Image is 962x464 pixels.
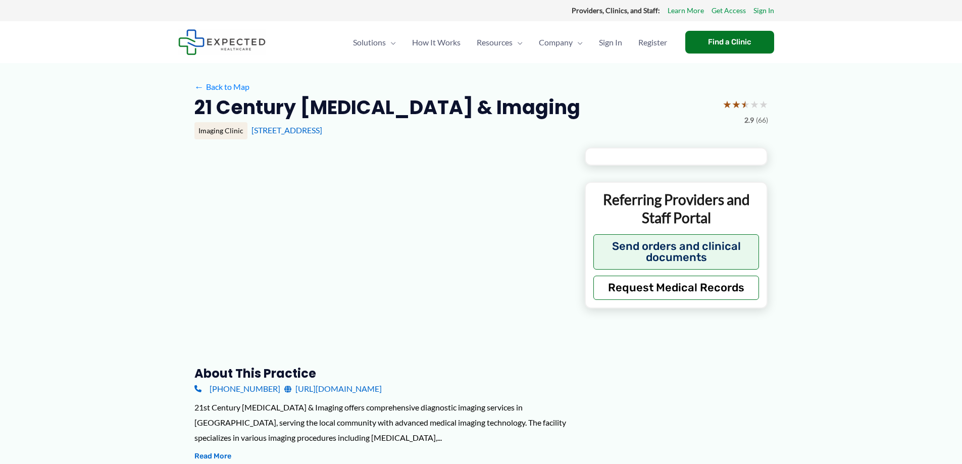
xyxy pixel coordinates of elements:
[572,6,660,15] strong: Providers, Clinics, and Staff:
[539,25,573,60] span: Company
[593,190,760,227] p: Referring Providers and Staff Portal
[284,381,382,396] a: [URL][DOMAIN_NAME]
[723,95,732,114] span: ★
[591,25,630,60] a: Sign In
[194,122,247,139] div: Imaging Clinic
[531,25,591,60] a: CompanyMenu Toggle
[345,25,404,60] a: SolutionsMenu Toggle
[469,25,531,60] a: ResourcesMenu Toggle
[194,450,231,462] button: Read More
[741,95,750,114] span: ★
[412,25,461,60] span: How It Works
[753,4,774,17] a: Sign In
[194,79,249,94] a: ←Back to Map
[593,234,760,270] button: Send orders and clinical documents
[194,381,280,396] a: [PHONE_NUMBER]
[477,25,513,60] span: Resources
[194,95,580,120] h2: 21 Century [MEDICAL_DATA] & Imaging
[345,25,675,60] nav: Primary Site Navigation
[194,82,204,91] span: ←
[712,4,746,17] a: Get Access
[178,29,266,55] img: Expected Healthcare Logo - side, dark font, small
[744,114,754,127] span: 2.9
[593,276,760,300] button: Request Medical Records
[759,95,768,114] span: ★
[251,125,322,135] a: [STREET_ADDRESS]
[353,25,386,60] span: Solutions
[573,25,583,60] span: Menu Toggle
[638,25,667,60] span: Register
[685,31,774,54] a: Find a Clinic
[513,25,523,60] span: Menu Toggle
[194,400,569,445] div: 21st Century [MEDICAL_DATA] & Imaging offers comprehensive diagnostic imaging services in [GEOGRA...
[732,95,741,114] span: ★
[386,25,396,60] span: Menu Toggle
[668,4,704,17] a: Learn More
[750,95,759,114] span: ★
[756,114,768,127] span: (66)
[194,366,569,381] h3: About this practice
[404,25,469,60] a: How It Works
[599,25,622,60] span: Sign In
[630,25,675,60] a: Register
